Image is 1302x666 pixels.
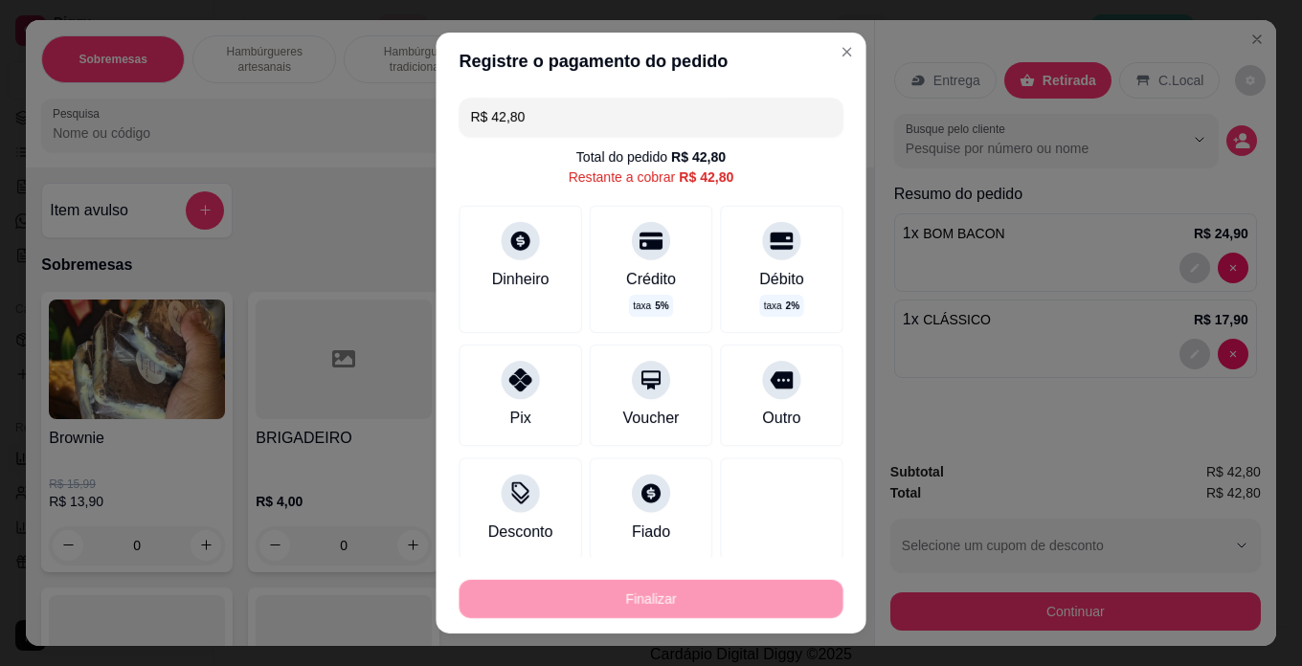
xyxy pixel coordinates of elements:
[759,268,803,291] div: Débito
[832,36,863,67] button: Close
[623,407,680,430] div: Voucher
[764,299,799,313] p: taxa
[655,299,669,313] span: 5 %
[569,166,734,186] div: Restante a cobrar
[626,268,676,291] div: Crédito
[488,520,553,543] div: Desconto
[576,147,726,166] div: Total do pedido
[786,299,800,313] span: 2 %
[492,268,550,291] div: Dinheiro
[632,520,670,543] div: Fiado
[762,407,800,430] div: Outro
[509,407,530,430] div: Pix
[470,98,831,136] input: Ex.: hambúrguer de cordeiro
[671,147,726,166] div: R$ 42,80
[436,33,865,90] header: Registre o pagamento do pedido
[679,166,733,186] div: R$ 42,80
[633,299,668,313] p: taxa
